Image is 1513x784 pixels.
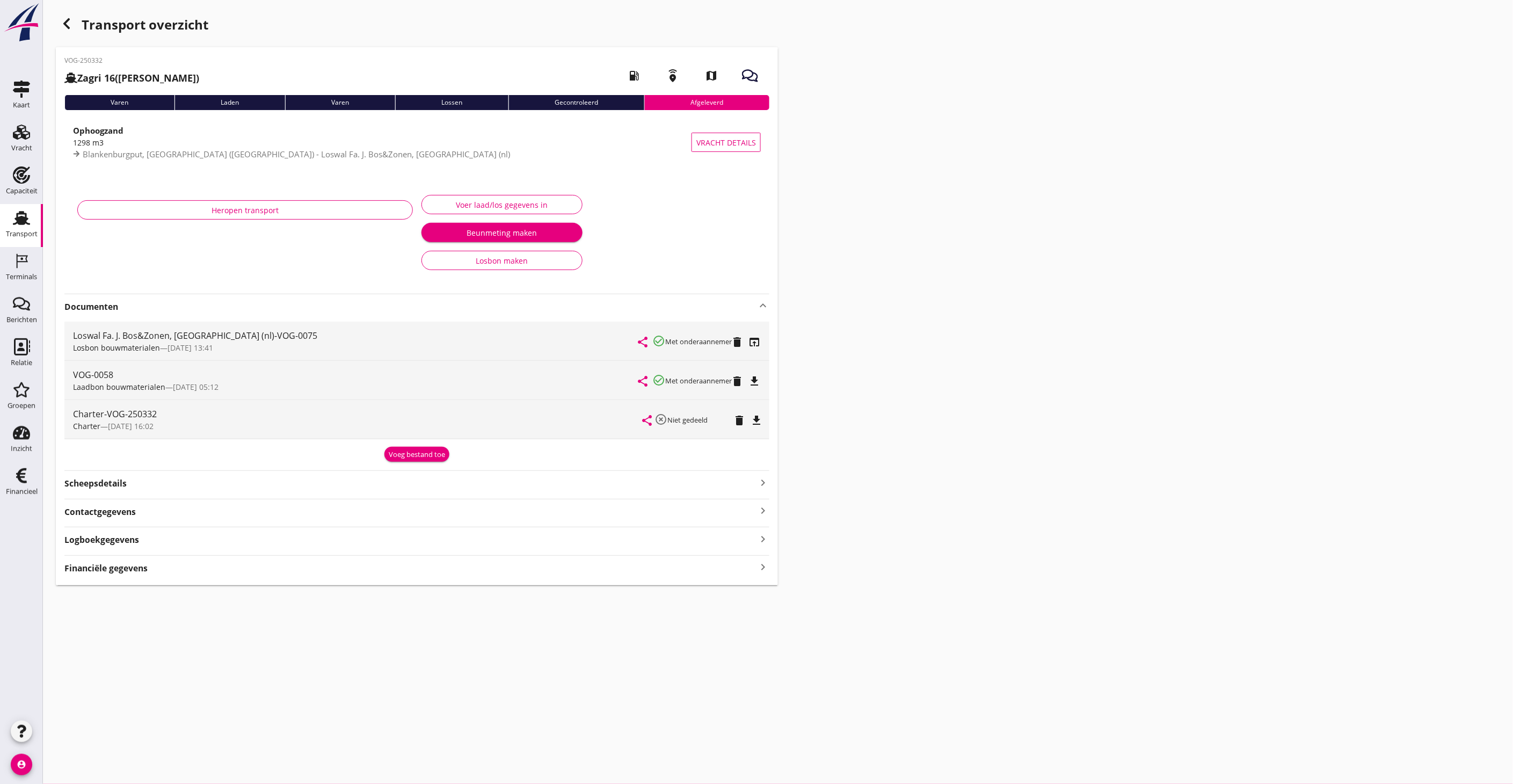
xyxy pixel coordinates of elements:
div: Varen [285,95,395,110]
small: Met onderaannemer [665,337,732,346]
strong: Ophoogzand [73,125,123,136]
button: Heropen transport [77,200,413,220]
div: Voer laad/los gegevens in [431,199,573,210]
button: Losbon maken [421,251,583,270]
i: share [636,375,649,388]
strong: Zagri 16 [77,71,115,84]
i: keyboard_arrow_up [756,299,769,312]
div: — [73,342,638,353]
div: Heropen transport [86,205,404,216]
i: keyboard_arrow_right [756,532,769,546]
span: [DATE] 13:41 [168,343,213,353]
small: Niet gedeeld [667,415,708,425]
div: Afgeleverd [644,95,769,110]
a: Ophoogzand1298 m3Blankenburgput, [GEOGRAPHIC_DATA] ([GEOGRAPHIC_DATA]) - Loswal Fa. J. Bos&Zonen,... [64,119,769,166]
i: local_gas_station [619,61,649,91]
div: Beunmeting maken [430,227,574,238]
i: keyboard_arrow_right [756,560,769,575]
div: Charter-VOG-250332 [73,408,643,420]
div: Groepen [8,402,35,409]
div: VOG-0058 [73,368,638,381]
button: Beunmeting maken [421,223,583,242]
div: Vracht [11,144,32,151]
div: Relatie [11,359,32,366]
i: open_in_browser [748,336,761,349]
div: Berichten [6,316,37,323]
div: Gecontroleerd [508,95,644,110]
i: share [636,336,649,349]
i: delete [731,336,744,349]
i: check_circle_outline [652,335,665,347]
div: Kaart [13,101,30,108]
strong: Documenten [64,301,756,313]
strong: Logboekgegevens [64,534,139,546]
i: file_download [750,414,763,427]
i: check_circle_outline [652,374,665,387]
span: [DATE] 16:02 [108,421,154,431]
i: file_download [748,375,761,388]
strong: Contactgegevens [64,506,136,518]
i: delete [733,414,746,427]
span: [DATE] 05:12 [173,382,219,392]
button: Vracht details [692,133,761,152]
div: — [73,381,638,393]
div: Transport [6,230,38,237]
strong: Financiële gegevens [64,562,148,575]
div: Voeg bestand toe [389,449,445,460]
div: Losbon maken [431,255,573,266]
i: highlight_off [654,413,667,426]
h2: ([PERSON_NAME]) [64,71,199,85]
img: logo-small.a267ee39.svg [2,3,41,42]
span: Losbon bouwmaterialen [73,343,160,353]
button: Voeg bestand toe [384,447,449,462]
i: keyboard_arrow_right [756,504,769,518]
button: Voer laad/los gegevens in [421,195,583,214]
div: Transport overzicht [56,13,778,39]
i: delete [731,375,744,388]
i: map [696,61,726,91]
small: Met onderaannemer [665,376,732,386]
div: 1298 m3 [73,137,692,148]
i: share [641,414,653,427]
span: Charter [73,421,100,431]
div: Terminals [6,273,37,280]
strong: Scheepsdetails [64,477,127,490]
div: Capaciteit [6,187,38,194]
div: Loswal Fa. J. Bos&Zonen, [GEOGRAPHIC_DATA] (nl)-VOG-0075 [73,329,638,342]
div: Financieel [6,488,38,495]
i: account_circle [11,754,32,775]
p: VOG-250332 [64,56,199,66]
span: Blankenburgput, [GEOGRAPHIC_DATA] ([GEOGRAPHIC_DATA]) - Loswal Fa. J. Bos&Zonen, [GEOGRAPHIC_DATA... [83,149,510,159]
div: Laden [174,95,285,110]
span: Laadbon bouwmaterialen [73,382,165,392]
div: Varen [64,95,174,110]
div: Lossen [395,95,508,110]
i: keyboard_arrow_right [756,475,769,490]
div: Inzicht [11,445,32,452]
span: Vracht details [696,137,756,148]
i: emergency_share [658,61,688,91]
div: — [73,420,643,432]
